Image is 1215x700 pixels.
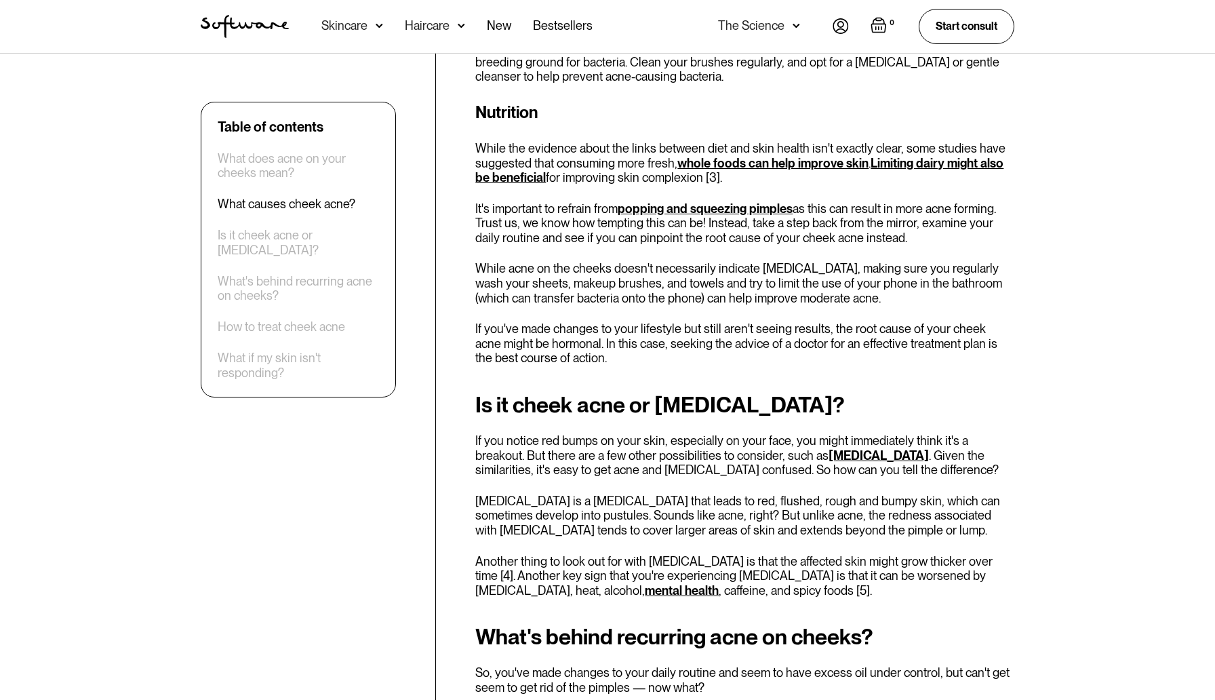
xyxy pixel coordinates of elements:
[218,151,379,180] a: What does acne on your cheeks mean?
[218,351,379,381] a: What if my skin isn't responding?
[475,261,1014,305] p: While acne on the cheeks doesn't necessarily indicate [MEDICAL_DATA], making sure you regularly w...
[793,19,800,33] img: arrow down
[829,448,929,463] a: [MEDICAL_DATA]
[677,156,869,170] a: whole foods can help improve skin
[218,197,355,212] a: What causes cheek acne?
[887,17,897,29] div: 0
[475,322,1014,366] p: If you've made changes to your lifestyle but still aren't seeing results, the root cause of your ...
[376,19,383,33] img: arrow down
[201,15,289,38] a: home
[618,201,793,216] a: popping and squeezing pimples
[475,625,1014,649] h2: What's behind recurring acne on cheeks?
[218,229,379,258] a: Is it cheek acne or [MEDICAL_DATA]?
[218,320,345,335] a: How to treat cheek acne
[458,19,465,33] img: arrow down
[475,201,1014,246] p: It's important to refrain from as this can result in more acne forming. Trust us, we know how tem...
[475,665,1014,695] p: So, you've made changes to your daily routine and seem to have excess oil under control, but can'...
[218,119,323,135] div: Table of contents
[718,19,784,33] div: The Science
[201,15,289,38] img: Software Logo
[475,494,1014,538] p: [MEDICAL_DATA] is a [MEDICAL_DATA] that leads to red, flushed, rough and bumpy skin, which can so...
[645,583,719,598] a: mental health
[475,40,1014,84] p: Makeup brushes and other beauty products that come into direct contact with the skin are another ...
[919,9,1014,43] a: Start consult
[871,17,897,36] a: Open empty cart
[321,19,367,33] div: Skincare
[475,156,1003,185] a: Limiting dairy might also be beneficial
[475,100,1014,125] h3: Nutrition
[475,433,1014,478] p: If you notice red bumps on your skin, especially on your face, you might immediately think it's a...
[475,554,1014,598] p: Another thing to look out for with [MEDICAL_DATA] is that the affected skin might grow thicker ov...
[475,393,1014,417] h2: Is it cheek acne or [MEDICAL_DATA]?
[218,274,379,303] a: What's behind recurring acne on cheeks?
[405,19,450,33] div: Haircare
[475,141,1014,185] p: While the evidence about the links between diet and skin health isn't exactly clear, some studies...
